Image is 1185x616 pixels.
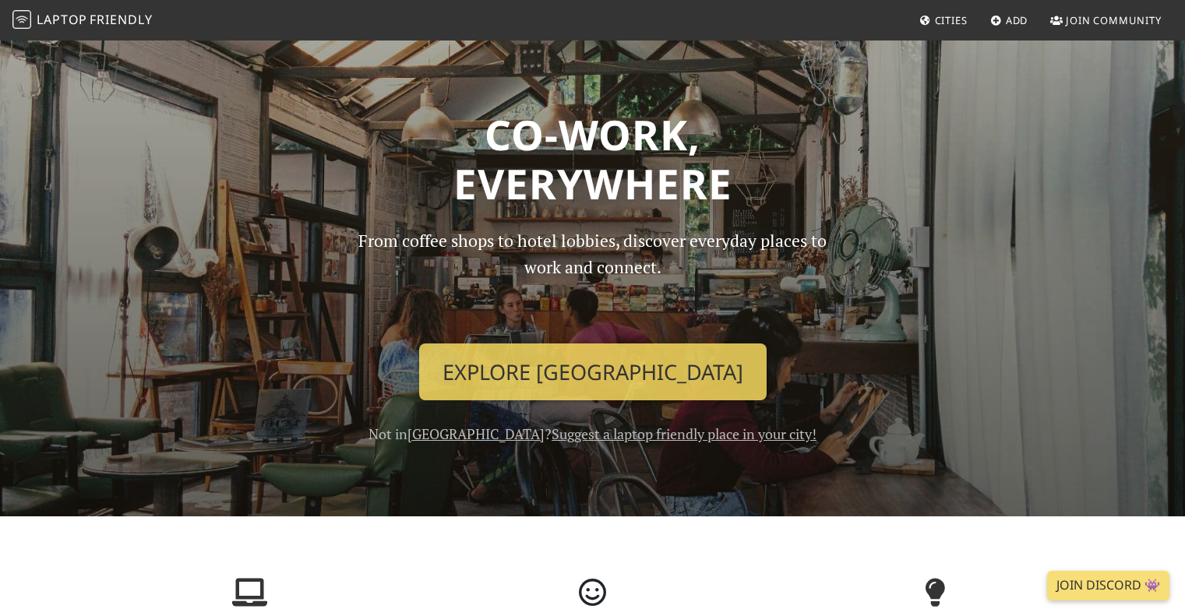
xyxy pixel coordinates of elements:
[552,424,816,443] a: Suggest a laptop friendly place in your city!
[90,11,152,28] span: Friendly
[913,6,974,34] a: Cities
[88,110,1098,209] h1: Co-work, Everywhere
[935,13,968,27] span: Cities
[345,227,841,331] p: From coffee shops to hotel lobbies, discover everyday places to work and connect.
[369,424,816,443] span: Not in ?
[37,11,87,28] span: Laptop
[1047,571,1169,600] a: Join Discord 👾
[419,343,767,401] a: Explore [GEOGRAPHIC_DATA]
[1066,13,1162,27] span: Join Community
[1006,13,1028,27] span: Add
[12,10,31,29] img: LaptopFriendly
[407,424,545,443] a: [GEOGRAPHIC_DATA]
[984,6,1035,34] a: Add
[1044,6,1168,34] a: Join Community
[12,7,153,34] a: LaptopFriendly LaptopFriendly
